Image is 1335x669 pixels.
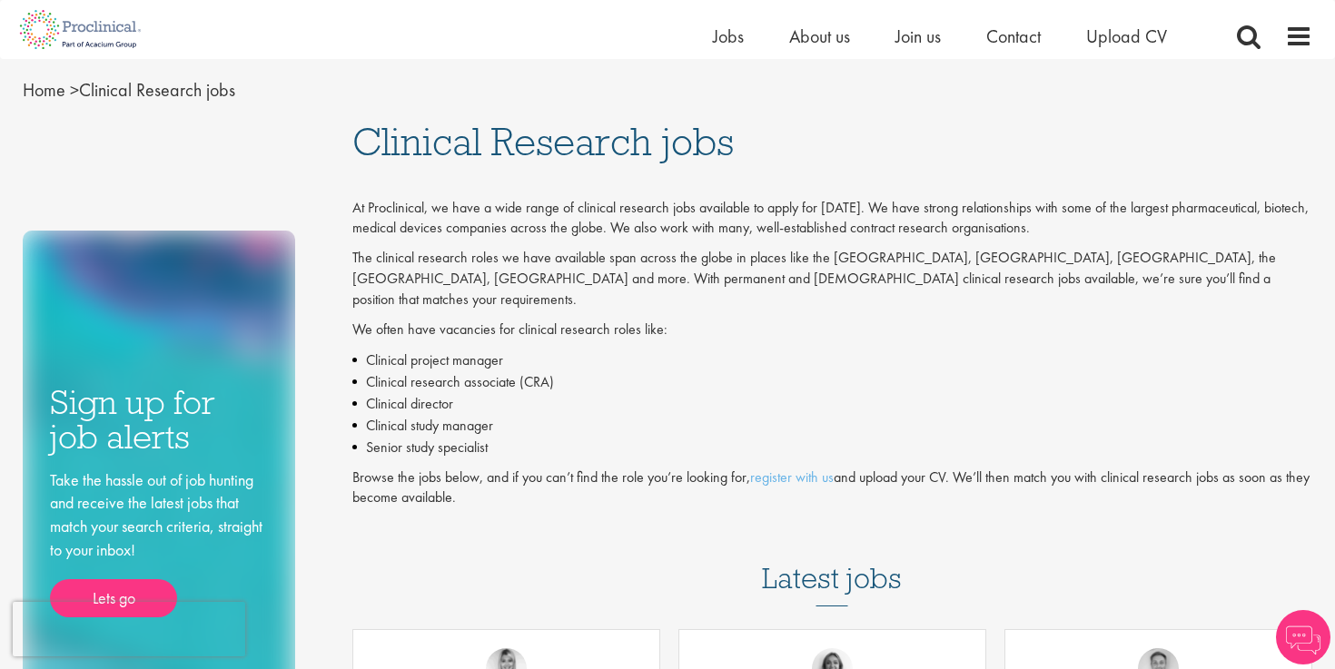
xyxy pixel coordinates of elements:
[895,25,941,48] a: Join us
[1086,25,1167,48] a: Upload CV
[789,25,850,48] a: About us
[352,349,1313,371] li: Clinical project manager
[13,602,245,656] iframe: reCAPTCHA
[352,371,1313,393] li: Clinical research associate (CRA)
[50,579,177,617] a: Lets go
[750,467,834,487] a: register with us
[352,117,734,166] span: Clinical Research jobs
[986,25,1041,48] a: Contact
[1276,610,1330,664] img: Chatbot
[352,320,1313,340] p: We often have vacancies for clinical research roles like:
[352,437,1313,458] li: Senior study specialist
[50,385,268,455] h3: Sign up for job alerts
[352,393,1313,415] li: Clinical director
[23,78,65,102] a: breadcrumb link to Home
[713,25,744,48] a: Jobs
[762,517,902,606] h3: Latest jobs
[23,78,235,102] span: Clinical Research jobs
[352,467,1313,509] p: Browse the jobs below, and if you can’t find the role you’re looking for, and upload your CV. We’...
[352,248,1313,310] p: The clinical research roles we have available span across the globe in places like the [GEOGRAPHI...
[352,415,1313,437] li: Clinical study manager
[70,78,79,102] span: >
[352,198,1313,240] p: At Proclinical, we have a wide range of clinical research jobs available to apply for [DATE]. We ...
[50,468,268,618] div: Take the hassle out of job hunting and receive the latest jobs that match your search criteria, s...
